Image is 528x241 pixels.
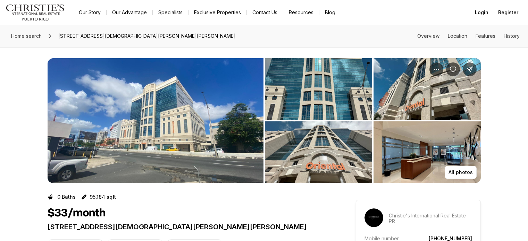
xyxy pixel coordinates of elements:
button: Share Property: 290 JESÚS T. PIÑERO [463,62,477,76]
button: View image gallery [374,58,481,120]
button: Contact Us [247,8,283,17]
p: 95,184 sqft [90,194,116,200]
button: Login [471,6,493,19]
p: [STREET_ADDRESS][DEMOGRAPHIC_DATA][PERSON_NAME][PERSON_NAME] [48,223,331,231]
button: Register [494,6,522,19]
a: Skip to: History [504,33,520,39]
div: Listing Photos [48,58,481,183]
button: View image gallery [265,58,372,120]
a: Skip to: Overview [417,33,439,39]
button: Property options [429,62,443,76]
a: Our Advantage [107,8,152,17]
button: Save Property: 290 JESÚS T. PIÑERO [446,62,460,76]
button: View image gallery [374,121,481,183]
li: 1 of 7 [48,58,263,183]
a: Our Story [73,8,106,17]
p: Christie's International Real Estate PR [389,213,472,224]
a: Specialists [153,8,188,17]
p: 0 Baths [57,194,76,200]
li: 2 of 7 [265,58,481,183]
a: Exclusive Properties [188,8,246,17]
a: Resources [283,8,319,17]
h1: $33/month [48,207,106,220]
span: Home search [11,33,42,39]
a: Skip to: Location [448,33,467,39]
span: Register [498,10,518,15]
span: [STREET_ADDRESS][DEMOGRAPHIC_DATA][PERSON_NAME][PERSON_NAME] [56,31,238,42]
p: All photos [449,170,473,175]
a: Home search [8,31,44,42]
button: View image gallery [48,58,263,183]
a: Blog [319,8,341,17]
button: All photos [445,166,477,179]
img: logo [6,4,65,21]
span: Login [475,10,488,15]
button: View image gallery [265,121,372,183]
nav: Page section menu [417,33,520,39]
a: Skip to: Features [476,33,495,39]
